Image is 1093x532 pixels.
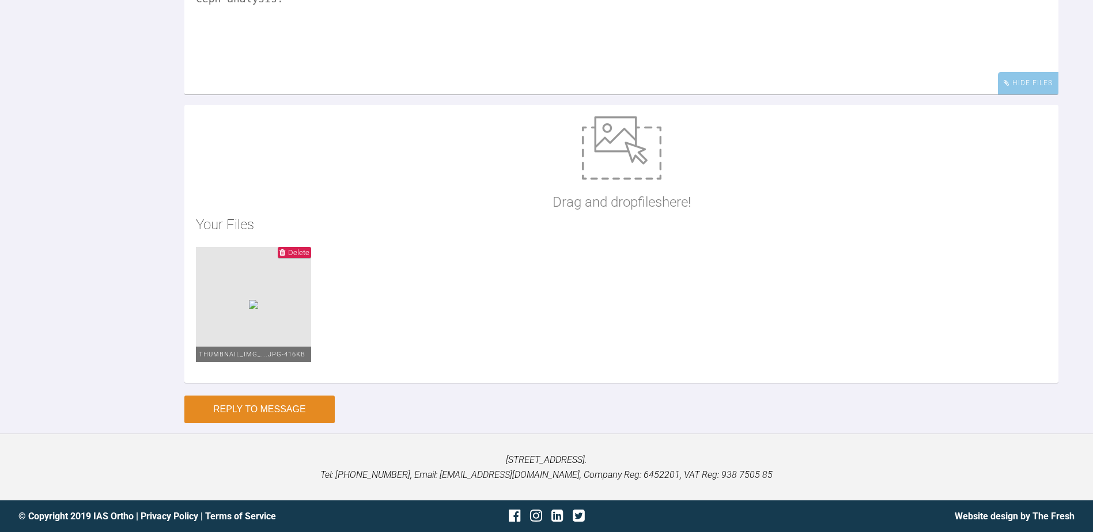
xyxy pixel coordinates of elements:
a: Terms of Service [205,511,276,522]
p: [STREET_ADDRESS]. Tel: [PHONE_NUMBER], Email: [EMAIL_ADDRESS][DOMAIN_NAME], Company Reg: 6452201,... [18,453,1075,482]
p: Drag and drop files here! [553,191,691,213]
a: Website design by The Fresh [955,511,1075,522]
h2: Your Files [196,214,1047,235]
button: Reply to Message [184,396,335,423]
span: thumbnail_IMG_….jpg - 416KB [199,351,305,358]
a: Privacy Policy [141,511,198,522]
span: Delete [288,248,309,257]
img: 2c975155-6263-42b5-a5bb-d8d1c8a8a31c [249,300,258,309]
div: Hide Files [998,72,1058,94]
div: © Copyright 2019 IAS Ortho | | [18,509,370,524]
